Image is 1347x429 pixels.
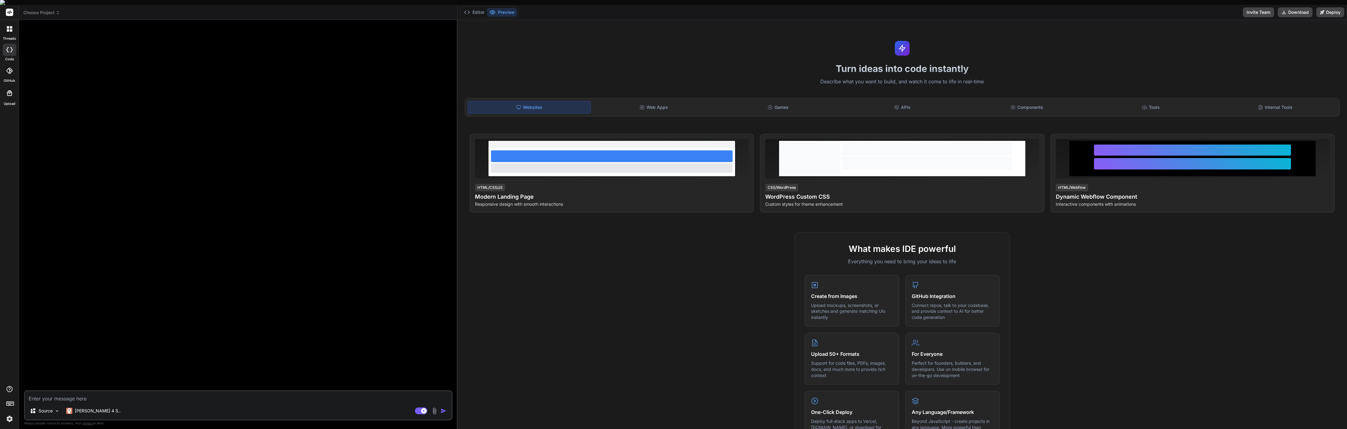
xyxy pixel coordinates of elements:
div: Tools [1089,101,1212,114]
h1: Turn ideas into code instantly [461,63,1343,74]
span: privacy [82,421,94,425]
div: Web Apps [592,101,715,114]
h4: Modern Landing Page [475,193,749,201]
img: settings [4,414,15,424]
img: Pick Models [54,408,60,414]
h4: For Everyone [912,350,993,358]
img: attachment [431,407,438,415]
p: Support for code files, PDFs, images, docs, and much more to provide rich context [811,360,893,378]
button: Deploy [1316,7,1344,17]
div: Games [717,101,840,114]
button: Preview [487,8,517,17]
button: Invite Team [1243,7,1274,17]
p: Custom styles for theme enhancement [765,201,1039,207]
div: Internal Tools [1214,101,1337,114]
h4: Dynamic Webflow Component [1056,193,1329,201]
button: Editor [461,8,487,17]
img: Claude 4 Sonnet [66,408,72,414]
div: HTML/CSS/JS [475,184,505,191]
p: Connect repos, talk to your codebase, and provide context to AI for better code generation [912,302,993,320]
div: HTML/Webflow [1056,184,1088,191]
p: Interactive components with animations [1056,201,1329,207]
p: Describe what you want to build, and watch it come to life in real-time [461,78,1343,86]
p: Always double-check its answers. Your in Bind [24,420,452,426]
div: APIs [841,101,964,114]
label: GitHub [4,78,15,83]
label: threads [3,36,16,41]
button: Download [1278,7,1313,17]
div: Components [965,101,1088,114]
p: Responsive design with smooth interactions [475,201,749,207]
span: Choose Project [23,10,60,16]
p: Everything you need to bring your ideas to life [805,258,1000,265]
h4: One-Click Deploy [811,408,893,416]
h4: GitHub Integration [912,292,993,300]
p: [PERSON_NAME] 4 S.. [75,408,121,414]
p: Upload mockups, screenshots, or sketches and generate matching UIs instantly [811,302,893,320]
h4: Any Language/Framework [912,408,993,416]
h4: Upload 50+ Formats [811,350,893,358]
div: Websites [468,101,591,114]
label: code [5,57,14,62]
p: Perfect for founders, builders, and developers. Use on mobile browser for on-the-go development [912,360,993,378]
h4: Create from Images [811,292,893,300]
p: Source [38,408,53,414]
h4: WordPress Custom CSS [765,193,1039,201]
label: Upload [4,101,15,106]
div: CSS/WordPress [765,184,798,191]
h2: What makes IDE powerful [805,242,1000,255]
img: icon [440,408,447,414]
